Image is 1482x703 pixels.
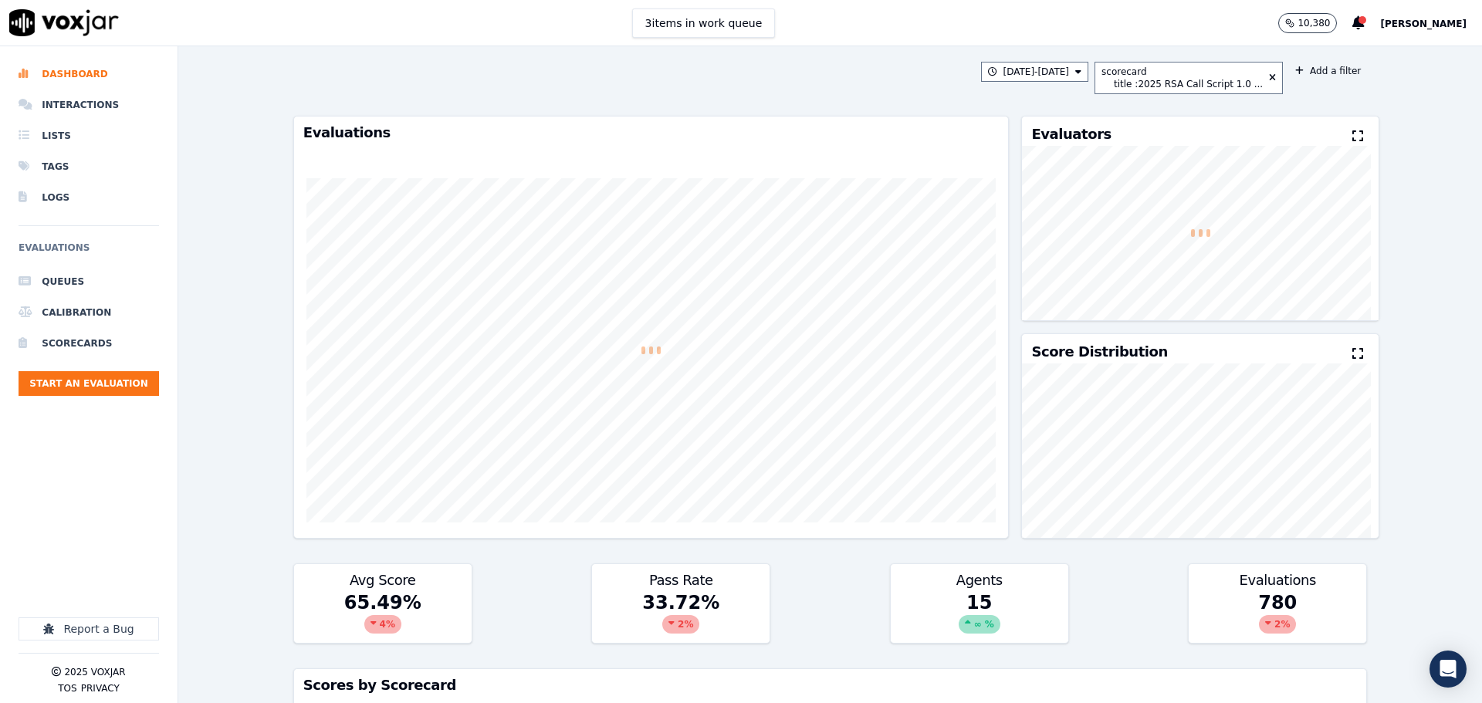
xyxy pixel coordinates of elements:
[81,682,120,695] button: Privacy
[19,328,159,359] a: Scorecards
[303,573,462,587] h3: Avg Score
[1095,62,1283,94] button: scorecard title :2025 RSA Call Script 1.0 ...
[19,238,159,266] h6: Evaluations
[1380,19,1467,29] span: [PERSON_NAME]
[19,617,159,640] button: Report a Bug
[19,59,159,90] a: Dashboard
[1189,590,1366,643] div: 780
[303,126,1000,140] h3: Evaluations
[1380,14,1482,32] button: [PERSON_NAME]
[19,151,159,182] a: Tags
[900,573,1059,587] h3: Agents
[601,573,760,587] h3: Pass Rate
[891,590,1068,643] div: 15
[58,682,76,695] button: TOS
[981,62,1089,82] button: [DATE]-[DATE]
[364,615,401,634] div: 4 %
[1278,13,1352,33] button: 10,380
[19,266,159,297] a: Queues
[1114,78,1263,90] div: title : 2025 RSA Call Script 1.0 ...
[9,9,119,36] img: voxjar logo
[294,590,472,643] div: 65.49 %
[1101,66,1263,78] div: scorecard
[303,678,1357,692] h3: Scores by Scorecard
[1289,62,1367,80] button: Add a filter
[19,371,159,396] button: Start an Evaluation
[959,615,1000,634] div: ∞ %
[1259,615,1296,634] div: 2 %
[1278,13,1337,33] button: 10,380
[632,8,776,38] button: 3items in work queue
[19,90,159,120] a: Interactions
[19,182,159,213] a: Logs
[1031,345,1167,359] h3: Score Distribution
[64,666,125,678] p: 2025 Voxjar
[592,590,770,643] div: 33.72 %
[1198,573,1357,587] h3: Evaluations
[1298,17,1330,29] p: 10,380
[1031,127,1111,141] h3: Evaluators
[1430,651,1467,688] div: Open Intercom Messenger
[662,615,699,634] div: 2 %
[19,297,159,328] a: Calibration
[19,120,159,151] a: Lists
